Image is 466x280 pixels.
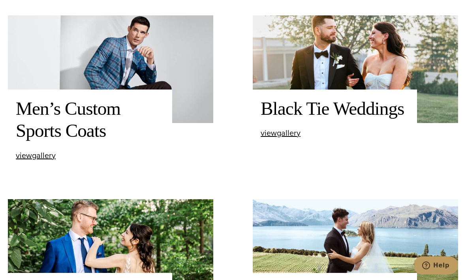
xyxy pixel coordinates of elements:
[16,149,56,161] span: view gallery
[261,129,301,137] a: viewgallery
[8,15,213,123] img: Client in blue bespoke Loro Piana sportscoat, white shirt.
[16,151,56,160] a: viewgallery
[414,256,458,276] iframe: Opens a widget where you can chat to one of our agents
[16,97,164,142] h2: Men’s Custom Sports Coats
[261,127,301,139] span: view gallery
[253,15,458,123] img: Bride & groom outside. Bride wearing low cut wedding dress. Groom wearing wedding tuxedo by Zegna.
[261,97,409,120] h2: Black Tie Weddings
